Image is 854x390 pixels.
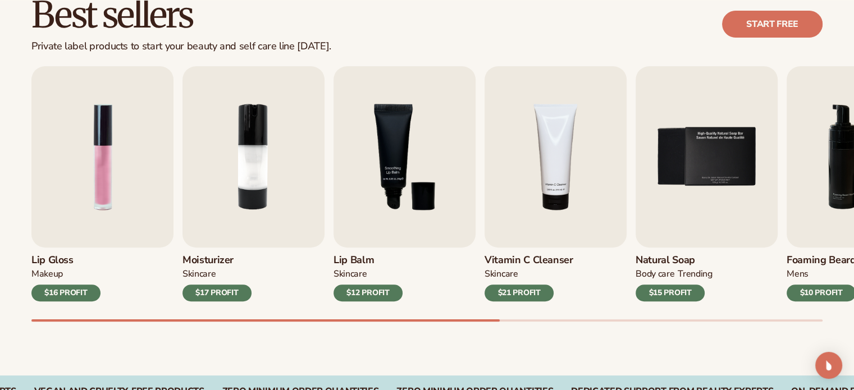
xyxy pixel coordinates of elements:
h3: Lip Gloss [31,254,101,267]
div: TRENDING [678,268,712,280]
div: $17 PROFIT [182,285,252,301]
div: SKINCARE [182,268,216,280]
div: $16 PROFIT [31,285,101,301]
a: 1 / 9 [31,66,173,301]
h3: Lip Balm [334,254,403,267]
a: 2 / 9 [182,66,325,301]
h3: Moisturizer [182,254,252,267]
div: Open Intercom Messenger [815,352,842,379]
div: SKINCARE [334,268,367,280]
div: $21 PROFIT [485,285,554,301]
div: Private label products to start your beauty and self care line [DATE]. [31,40,331,53]
div: mens [787,268,809,280]
a: Start free [722,11,823,38]
a: 5 / 9 [636,66,778,301]
div: $12 PROFIT [334,285,403,301]
div: Skincare [485,268,518,280]
a: 4 / 9 [485,66,627,301]
div: BODY Care [636,268,674,280]
div: $15 PROFIT [636,285,705,301]
h3: Vitamin C Cleanser [485,254,573,267]
a: 3 / 9 [334,66,476,301]
h3: Natural Soap [636,254,713,267]
div: MAKEUP [31,268,63,280]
